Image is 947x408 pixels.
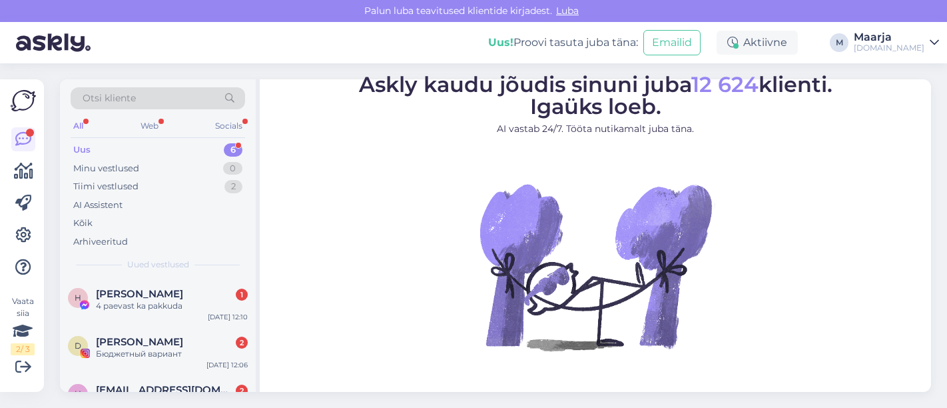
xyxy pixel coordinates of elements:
[73,235,128,249] div: Arhiveeritud
[359,122,832,136] p: AI vastab 24/7. Tööta nutikamalt juba täna.
[643,30,701,55] button: Emailid
[223,162,242,175] div: 0
[11,295,35,355] div: Vaata siia
[127,259,189,271] span: Uued vestlused
[236,337,248,349] div: 2
[83,91,136,105] span: Otsi kliente
[73,162,139,175] div: Minu vestlused
[208,312,248,322] div: [DATE] 12:10
[73,180,139,193] div: Tiimi vestlused
[359,71,832,119] span: Askly kaudu jõudis sinuni juba klienti. Igaüks loeb.
[717,31,798,55] div: Aktiivne
[96,384,234,396] span: hannapahn@gmail.com
[552,5,583,17] span: Luba
[96,288,183,300] span: Helga Palmsalu
[830,33,848,52] div: M
[854,32,939,53] a: Maarja[DOMAIN_NAME]
[75,341,81,351] span: D
[71,117,86,135] div: All
[488,35,638,51] div: Proovi tasuta juba täna:
[236,385,248,397] div: 2
[11,90,36,111] img: Askly Logo
[224,180,242,193] div: 2
[75,389,81,399] span: h
[73,217,93,230] div: Kõik
[854,43,924,53] div: [DOMAIN_NAME]
[96,336,183,348] span: Diana Maistruk
[96,300,248,312] div: 4 paevast ka pakkuda
[236,289,248,301] div: 1
[854,32,924,43] div: Maarja
[475,147,715,387] img: No Chat active
[488,36,513,49] b: Uus!
[73,143,91,157] div: Uus
[212,117,245,135] div: Socials
[206,360,248,370] div: [DATE] 12:06
[75,293,81,303] span: H
[96,348,248,360] div: Бюджетный вариант
[138,117,161,135] div: Web
[224,143,242,157] div: 6
[11,343,35,355] div: 2 / 3
[691,71,759,97] span: 12 624
[73,199,123,212] div: AI Assistent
